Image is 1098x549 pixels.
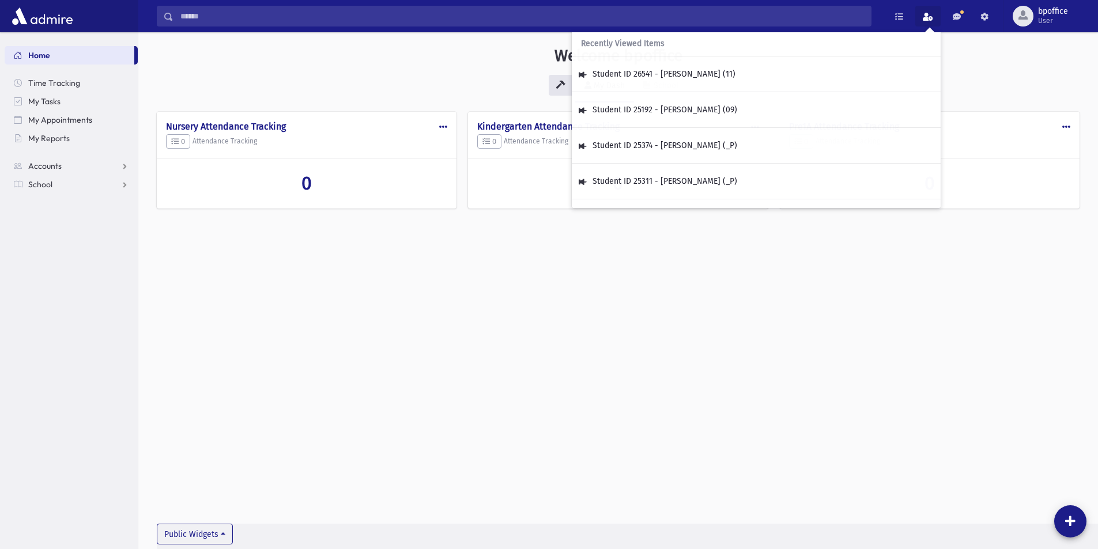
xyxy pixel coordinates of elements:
[28,96,61,107] span: My Tasks
[166,121,447,132] h4: Nursery Attendance Tracking
[166,172,447,194] a: 0
[166,134,190,149] button: 0
[593,176,737,186] a: Student ID 25311 - [PERSON_NAME] (_P)
[593,141,737,150] a: Student ID 25374 - [PERSON_NAME] (_P)
[1038,16,1068,25] span: User
[5,46,134,65] a: Home
[28,133,70,143] span: My Reports
[28,78,80,88] span: Time Tracking
[477,172,759,194] a: 0
[5,175,138,194] a: School
[28,50,50,60] span: Home
[482,137,496,146] span: 0
[593,69,735,79] a: Student ID 26541 - [PERSON_NAME] (11)
[554,46,682,66] h3: Welcome bpoffice
[477,134,501,149] button: 0
[301,172,312,194] span: 0
[28,115,92,125] span: My Appointments
[5,74,138,92] a: Time Tracking
[581,39,665,49] span: Recently Viewed Items
[1038,7,1068,16] span: bpoffice
[173,6,871,26] input: Search
[5,111,138,129] a: My Appointments
[28,161,62,171] span: Accounts
[157,524,233,544] button: Public Widgets
[5,92,138,111] a: My Tasks
[5,157,138,175] a: Accounts
[477,121,759,132] h4: Kindergarten Attendance Tracking
[171,137,185,146] span: 0
[5,129,138,147] a: My Reports
[477,134,759,149] h5: Attendance Tracking
[166,134,447,149] h5: Attendance Tracking
[28,179,52,190] span: School
[593,105,737,115] a: Student ID 25192 - [PERSON_NAME] (09)
[9,5,76,28] img: AdmirePro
